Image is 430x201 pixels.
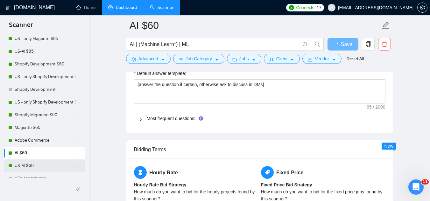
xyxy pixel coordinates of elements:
span: user [329,5,334,10]
span: tag [261,166,274,179]
span: idcard [308,57,312,62]
li: b2b ecommerce [4,172,85,185]
span: right [139,117,143,121]
button: folderJobscaret-down [227,54,261,64]
span: holder [75,74,81,79]
span: holder [75,176,81,181]
li: US - only Shopify Development $60 [4,96,85,109]
span: user [269,57,274,62]
button: setting [417,3,427,13]
span: Job Category [186,55,212,62]
span: caret-down [290,57,294,62]
span: setting [131,57,136,62]
li: Adobe Commerce [4,134,85,147]
span: holder [75,100,81,105]
li: Shopify Migration $60 [4,109,85,121]
div: Most frequent questions: [134,111,385,126]
a: US-AI $60 [15,159,75,172]
b: Hourly Rate Bid Strategy [134,182,187,187]
span: holder [75,151,81,156]
a: Reset All [347,55,364,62]
span: 11 [421,179,429,184]
li: Magento $60 [4,121,85,134]
a: dashboardDashboard [108,5,137,10]
span: Scanner [4,20,38,34]
a: setting [417,5,427,10]
a: Most frequent questions: [147,116,195,121]
span: holder [75,125,81,130]
label: Default answer template: [134,70,186,77]
li: Shopify Development [4,83,85,96]
img: logo [5,3,10,13]
a: US - only Magento $85 [15,32,75,45]
span: hourglass [134,166,147,179]
button: search [311,38,324,50]
li: Shopify Development $60 [4,58,85,70]
span: holder [75,87,81,92]
span: holder [75,138,81,143]
li: AI $60 [4,147,85,159]
a: homeHome [76,5,95,10]
span: Advanced [138,55,158,62]
div: Tooltip anchor [198,116,204,121]
a: Shopify Migration $60 [15,109,75,121]
span: folder [232,57,237,62]
span: caret-down [332,57,336,62]
li: US - only Magento $85 [4,32,85,45]
span: caret-down [161,57,165,62]
a: US-AI $85 [15,45,75,58]
a: US - only Shopify Development $60 [15,96,75,109]
input: Search Freelance Jobs... [130,40,300,48]
h5: Fixed Price [261,166,385,179]
a: searchScanner [150,5,173,10]
span: edit [382,21,390,30]
span: loading [333,43,341,48]
a: Shopify Development [15,83,75,96]
button: delete [378,38,391,50]
a: US - only Shopify Development $85 [15,70,75,83]
span: delete [378,41,391,47]
span: caret-down [251,57,256,62]
span: Jobs [239,55,249,62]
iframe: Intercom live chat [408,179,424,195]
span: double-left [76,186,82,192]
b: Fixed Price Bid Strategy [261,182,312,187]
span: 17 [317,4,321,11]
textarea: Default answer template: [134,79,385,104]
button: settingAdvancedcaret-down [126,54,171,64]
span: holder [75,112,81,117]
a: Adobe Commerce [15,134,75,147]
li: US-AI $85 [4,45,85,58]
span: bars [179,57,183,62]
span: New [384,144,393,149]
span: Connects: [296,4,315,11]
input: Scanner name... [130,17,380,33]
span: holder [75,62,81,67]
a: Magento $60 [15,121,75,134]
span: copy [362,41,374,47]
span: holder [75,36,81,41]
span: caret-down [215,57,219,62]
span: holder [75,49,81,54]
span: search [311,41,323,47]
a: AI $60 [15,147,75,159]
li: US-AI $60 [4,159,85,172]
span: holder [75,163,81,168]
button: idcardVendorcaret-down [302,54,341,64]
span: info-circle [303,42,307,46]
a: Shopify Development $60 [15,58,75,70]
div: Bidding Terms [134,140,385,158]
button: userClientcaret-down [264,54,300,64]
a: b2b ecommerce [15,172,75,185]
button: copy [362,38,375,50]
span: Vendor [315,55,329,62]
img: upwork-logo.png [289,5,294,10]
li: US - only Shopify Development $85 [4,70,85,83]
button: Save [328,38,358,50]
span: Client [276,55,288,62]
span: Save [341,40,352,48]
h5: Hourly Rate [134,166,258,179]
button: barsJob Categorycaret-down [173,54,224,64]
